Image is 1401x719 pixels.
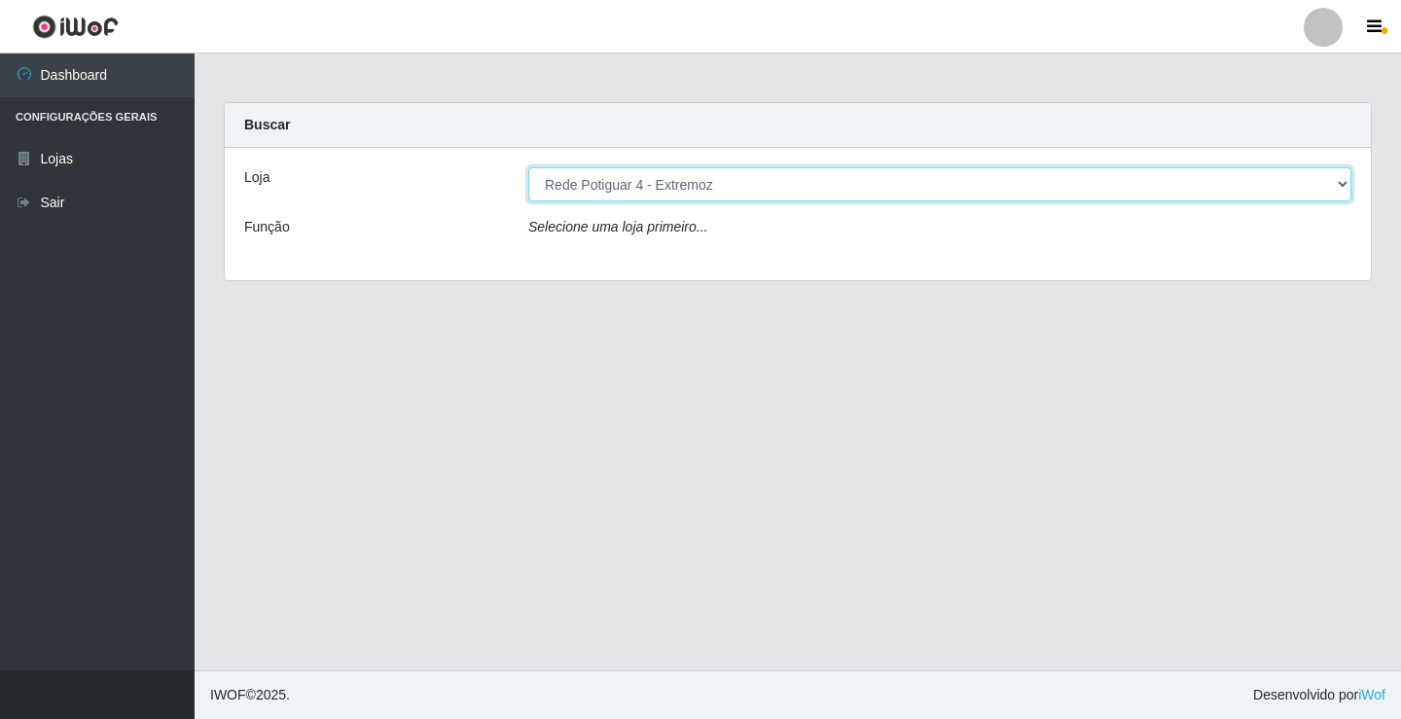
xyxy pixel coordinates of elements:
a: iWof [1358,687,1385,702]
span: IWOF [210,687,246,702]
i: Selecione uma loja primeiro... [528,219,707,234]
label: Loja [244,167,269,188]
span: Desenvolvido por [1253,685,1385,705]
label: Função [244,217,290,237]
span: © 2025 . [210,685,290,705]
img: CoreUI Logo [32,15,119,39]
strong: Buscar [244,117,290,132]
